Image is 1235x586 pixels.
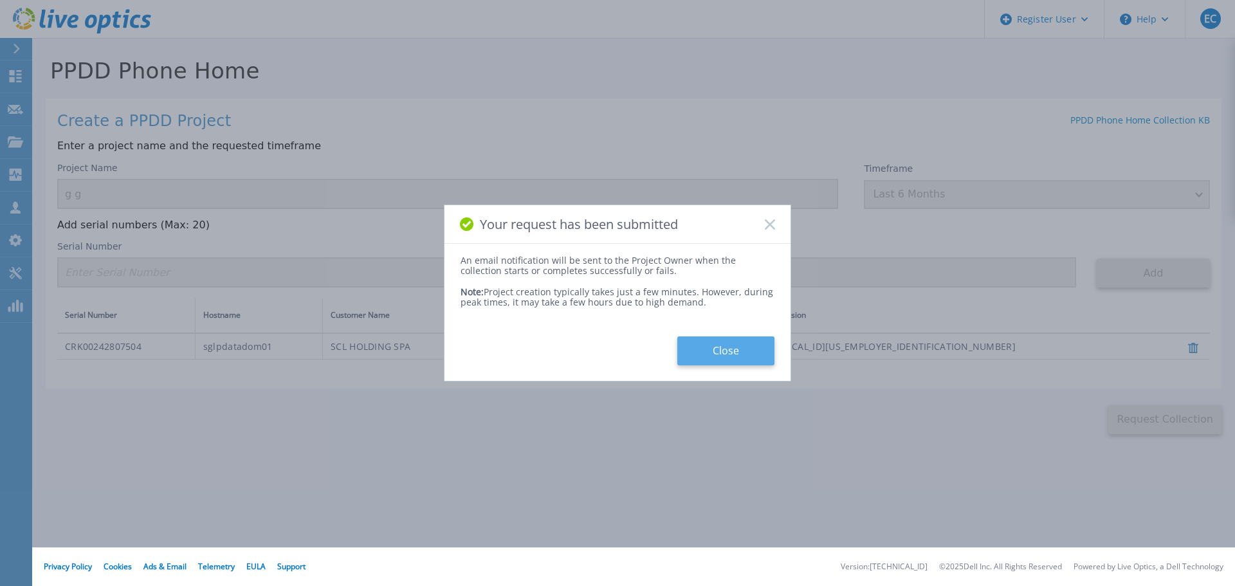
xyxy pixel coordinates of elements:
a: Telemetry [198,561,235,572]
span: Note: [461,286,484,298]
li: Powered by Live Optics, a Dell Technology [1074,563,1223,571]
div: Project creation typically takes just a few minutes. However, during peak times, it may take a fe... [461,277,774,307]
span: Your request has been submitted [480,217,678,232]
div: An email notification will be sent to the Project Owner when the collection starts or completes s... [461,255,774,276]
a: Privacy Policy [44,561,92,572]
a: EULA [246,561,266,572]
a: Ads & Email [143,561,187,572]
li: © 2025 Dell Inc. All Rights Reserved [939,563,1062,571]
li: Version: [TECHNICAL_ID] [841,563,928,571]
a: Cookies [104,561,132,572]
button: Close [677,336,774,365]
a: Support [277,561,306,572]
